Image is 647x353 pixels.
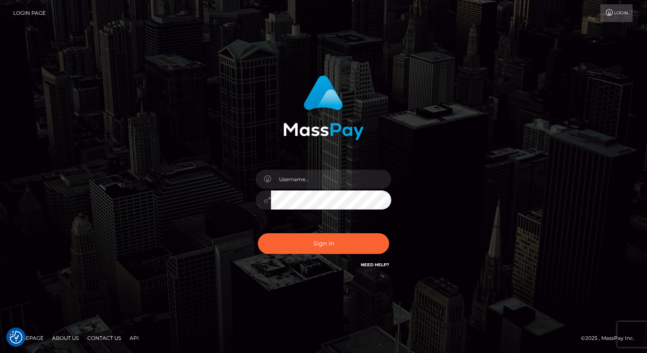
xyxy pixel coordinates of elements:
img: Revisit consent button [10,331,22,344]
a: About Us [49,331,82,345]
button: Consent Preferences [10,331,22,344]
a: Contact Us [84,331,124,345]
input: Username... [271,170,391,189]
a: Login Page [13,4,46,22]
a: Need Help? [361,262,389,268]
a: API [126,331,142,345]
a: Homepage [9,331,47,345]
img: MassPay Login [283,75,364,140]
div: © 2025 , MassPay Inc. [581,334,641,343]
button: Sign in [258,233,389,254]
a: Login [600,4,633,22]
